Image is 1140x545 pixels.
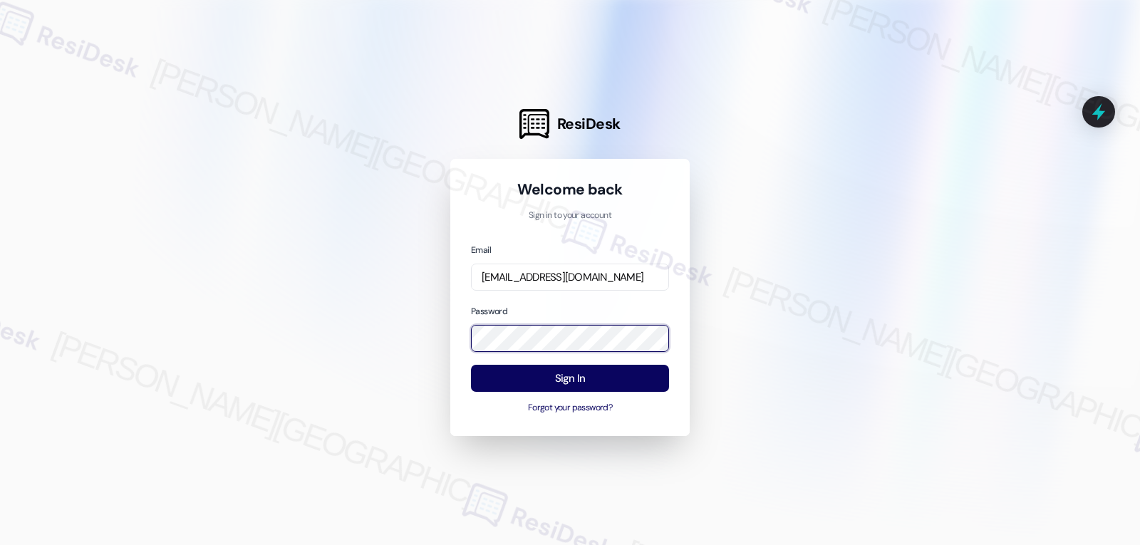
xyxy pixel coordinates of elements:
label: Password [471,306,507,317]
p: Sign in to your account [471,209,669,222]
button: Sign In [471,365,669,393]
span: ResiDesk [557,114,621,134]
h1: Welcome back [471,180,669,199]
img: ResiDesk Logo [519,109,549,139]
label: Email [471,244,491,256]
input: name@example.com [471,264,669,291]
button: Forgot your password? [471,402,669,415]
